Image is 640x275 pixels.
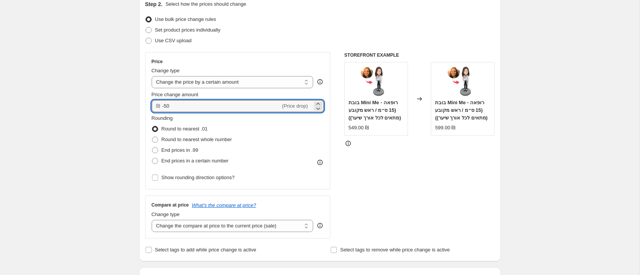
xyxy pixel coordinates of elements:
[344,52,495,58] h6: STOREFRONT EXAMPLE
[192,202,256,208] button: What's the compare at price?
[162,100,281,112] input: -10.00
[340,247,450,253] span: Select tags to remove while price change is active
[152,202,189,208] h3: Compare at price
[152,211,180,217] span: Change type
[162,158,229,164] span: End prices in a certain number
[145,0,163,8] h2: Step 2.
[435,100,488,121] span: בובת Mini Me - רופאה (15 ס״מ / ראש מקובע (מתאים לכל אורך שיער))
[448,66,478,97] img: BH169_80x.jpg
[162,137,232,142] span: Round to nearest whole number
[155,38,192,43] span: Use CSV upload
[155,27,221,33] span: Set product prices individually
[316,222,324,229] div: help
[152,59,163,65] h3: Price
[435,124,455,132] div: 599.00 ₪
[162,175,235,180] span: Show rounding direction options?
[156,103,160,109] span: ₪
[162,126,208,132] span: Round to nearest .01
[349,100,401,121] span: בובת Mini Me - רופאה (15 ס״מ / ראש מקובע (מתאים לכל אורך שיער))
[361,66,391,97] img: BH169_80x.jpg
[155,16,216,22] span: Use bulk price change rules
[152,68,180,73] span: Change type
[165,0,246,8] p: Select how the prices should change
[152,92,198,97] span: Price change amount
[162,147,198,153] span: End prices in .99
[349,124,369,132] div: 549.00 ₪
[152,115,173,121] span: Rounding
[316,78,324,86] div: help
[155,247,256,253] span: Select tags to add while price change is active
[282,103,308,109] span: (Price drop)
